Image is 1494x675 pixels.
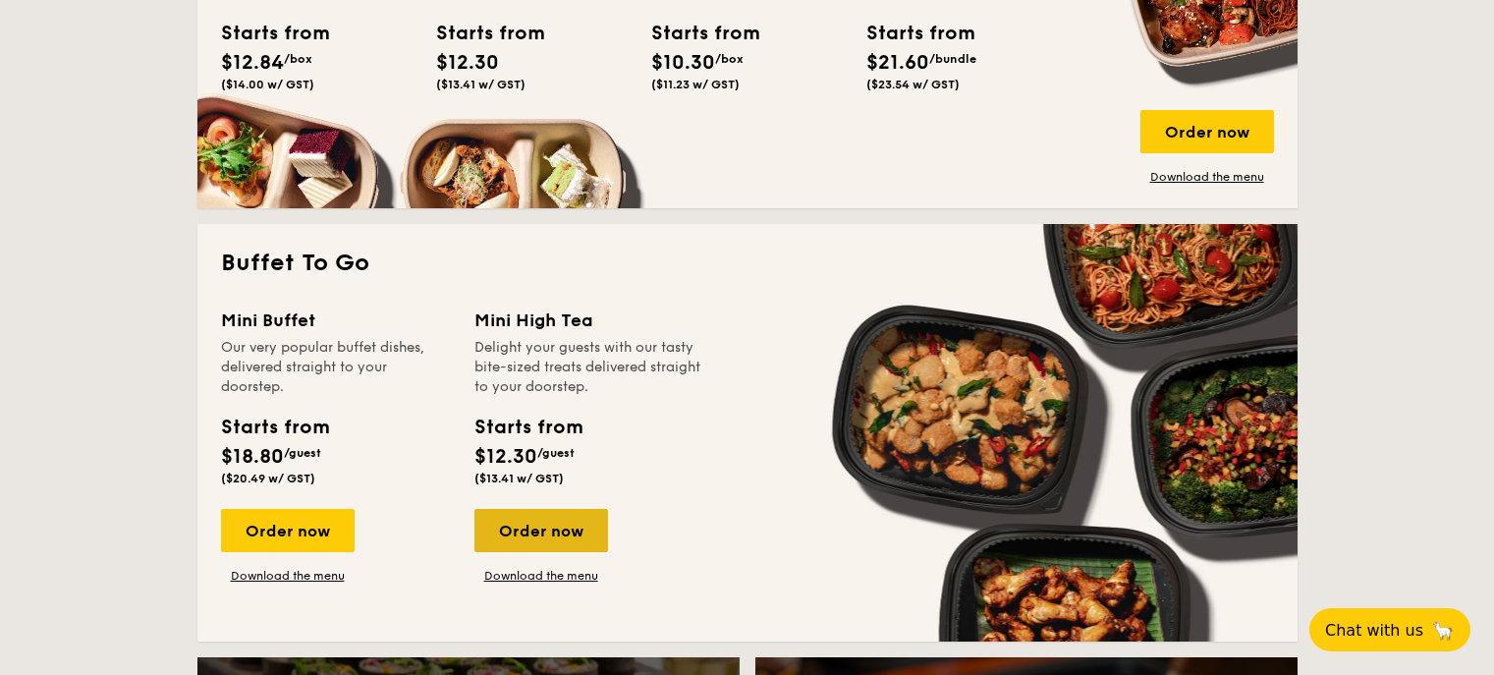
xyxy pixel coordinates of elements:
[1325,621,1423,640] span: Chat with us
[221,568,355,584] a: Download the menu
[651,78,740,91] span: ($11.23 w/ GST)
[221,51,284,75] span: $12.84
[1140,169,1274,185] a: Download the menu
[715,52,744,66] span: /box
[866,51,929,75] span: $21.60
[221,78,314,91] span: ($14.00 w/ GST)
[221,472,315,485] span: ($20.49 w/ GST)
[651,19,740,48] div: Starts from
[866,19,955,48] div: Starts from
[284,446,321,460] span: /guest
[474,472,564,485] span: ($13.41 w/ GST)
[651,51,715,75] span: $10.30
[221,338,451,397] div: Our very popular buffet dishes, delivered straight to your doorstep.
[474,338,704,397] div: Delight your guests with our tasty bite-sized treats delivered straight to your doorstep.
[866,78,960,91] span: ($23.54 w/ GST)
[537,446,575,460] span: /guest
[436,19,525,48] div: Starts from
[474,509,608,552] div: Order now
[1140,110,1274,153] div: Order now
[221,248,1274,279] h2: Buffet To Go
[929,52,976,66] span: /bundle
[221,413,328,442] div: Starts from
[1309,608,1470,651] button: Chat with us🦙
[1431,619,1455,642] span: 🦙
[474,413,581,442] div: Starts from
[221,445,284,469] span: $18.80
[474,568,608,584] a: Download the menu
[221,307,451,334] div: Mini Buffet
[436,51,499,75] span: $12.30
[474,307,704,334] div: Mini High Tea
[436,78,526,91] span: ($13.41 w/ GST)
[221,509,355,552] div: Order now
[474,445,537,469] span: $12.30
[221,19,309,48] div: Starts from
[284,52,312,66] span: /box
